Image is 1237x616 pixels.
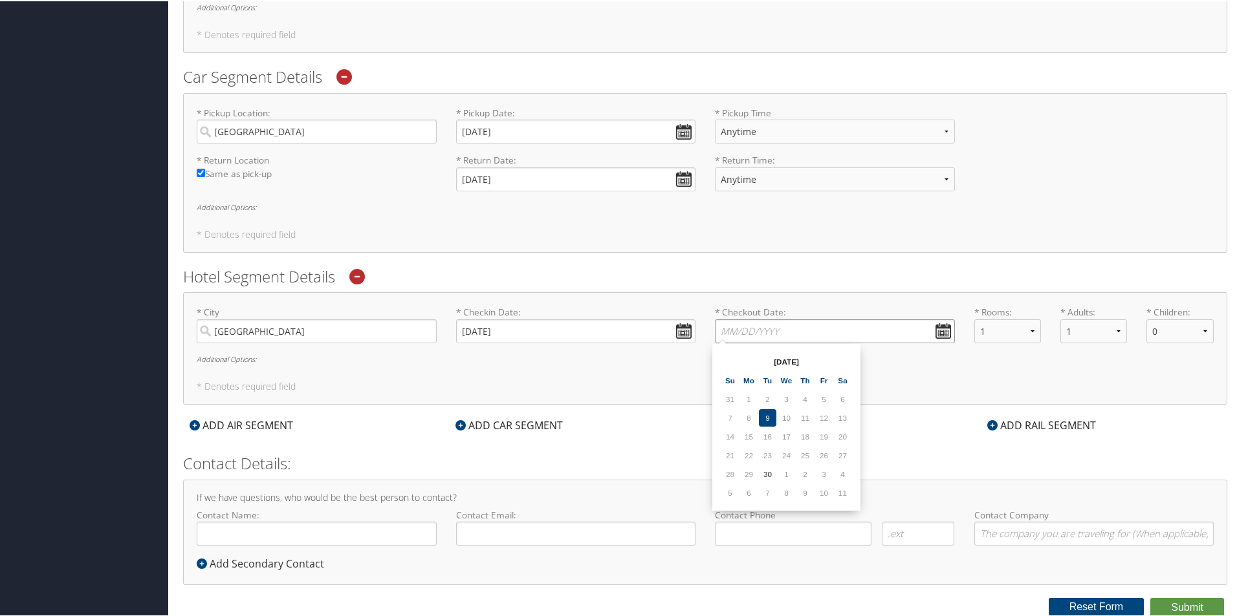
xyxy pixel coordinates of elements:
[183,264,1227,286] h2: Hotel Segment Details
[197,202,1214,209] h6: Additional Options:
[974,520,1214,544] input: Contact Company
[456,520,696,544] input: Contact Email:
[740,445,758,463] td: 22
[197,229,1214,238] h5: * Denotes required field
[183,416,300,432] div: ADD AIR SEGMENT
[183,451,1227,473] h2: Contact Details:
[815,389,833,407] td: 5
[197,520,437,544] input: Contact Name:
[197,354,1214,361] h6: Additional Options:
[778,445,795,463] td: 24
[715,166,955,190] select: * Return Time:
[197,167,205,176] input: Same as pick-up
[740,483,758,500] td: 6
[778,427,795,444] td: 17
[715,118,955,142] select: * Pickup Time
[981,416,1102,432] div: ADD RAIL SEGMENT
[796,427,814,444] td: 18
[759,370,776,388] th: Tu
[197,105,437,142] label: * Pickup Location:
[456,153,696,189] label: * Return Date:
[449,416,569,432] div: ADD CAR SEGMENT
[1060,304,1127,317] label: * Adults:
[834,389,851,407] td: 6
[197,507,437,544] label: Contact Name:
[815,408,833,425] td: 12
[715,507,955,520] label: Contact Phone
[197,555,331,570] div: Add Secondary Contact
[740,408,758,425] td: 8
[834,370,851,388] th: Sa
[834,445,851,463] td: 27
[815,370,833,388] th: Fr
[721,370,739,388] th: Su
[456,507,696,544] label: Contact Email:
[834,483,851,500] td: 11
[759,408,776,425] td: 9
[197,381,1214,390] h5: * Denotes required field
[796,483,814,500] td: 9
[796,464,814,482] td: 2
[715,153,955,200] label: * Return Time:
[197,29,1214,38] h5: * Denotes required field
[197,3,1214,10] h6: Additional Options:
[834,427,851,444] td: 20
[721,427,739,444] td: 14
[834,464,851,482] td: 4
[740,352,833,369] th: [DATE]
[740,464,758,482] td: 29
[759,464,776,482] td: 30
[778,483,795,500] td: 8
[815,445,833,463] td: 26
[778,408,795,425] td: 10
[740,427,758,444] td: 15
[834,408,851,425] td: 13
[778,389,795,407] td: 3
[815,483,833,500] td: 10
[796,389,814,407] td: 4
[759,483,776,500] td: 7
[1150,597,1224,616] button: Submit
[759,427,776,444] td: 16
[796,445,814,463] td: 25
[197,492,1214,501] h4: If we have questions, who would be the best person to contact?
[721,445,739,463] td: 21
[456,318,696,342] input: * Checkin Date:
[740,389,758,407] td: 1
[1049,597,1144,615] button: Reset Form
[815,427,833,444] td: 19
[715,105,955,153] label: * Pickup Time
[974,304,1041,317] label: * Rooms:
[1146,304,1213,317] label: * Children:
[721,389,739,407] td: 31
[759,389,776,407] td: 2
[882,520,955,544] input: .ext
[456,304,696,341] label: * Checkin Date:
[715,318,955,342] input: * Checkout Date:
[740,370,758,388] th: Mo
[721,464,739,482] td: 28
[183,65,1227,87] h2: Car Segment Details
[456,105,696,142] label: * Pickup Date:
[456,166,696,190] input: * Return Date:
[721,408,739,425] td: 7
[197,166,437,186] label: Same as pick-up
[974,507,1214,544] label: Contact Company
[815,464,833,482] td: 3
[796,408,814,425] td: 11
[197,304,437,341] label: * City
[197,153,437,165] label: * Return Location
[456,118,696,142] input: * Pickup Date:
[721,483,739,500] td: 5
[715,304,955,341] label: * Checkout Date:
[778,464,795,482] td: 1
[759,445,776,463] td: 23
[796,370,814,388] th: Th
[778,370,795,388] th: We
